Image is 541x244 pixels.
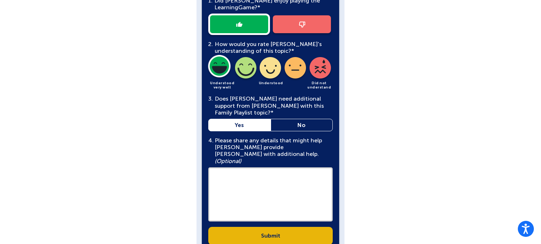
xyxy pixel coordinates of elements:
img: thumb-down-icon.png [299,21,305,27]
em: (Optional) [215,158,241,164]
span: Did not understand [307,81,331,90]
span: 3. [208,95,213,102]
span: 4. [208,137,214,144]
span: Understood very well [210,81,234,90]
img: light-slightly-understood-icon.png [283,57,307,81]
img: light-did-not-understand-icon.png [308,57,332,81]
img: light-understood-icon.png [258,57,282,81]
div: How would you rate [PERSON_NAME]'s understanding of this topic?* [208,41,333,54]
span: Game?* [238,4,260,11]
div: Does [PERSON_NAME] need additional support from [PERSON_NAME] with this Family Playlist topic?* [208,95,333,116]
span: Understood [259,81,283,85]
a: No [271,119,333,131]
a: Yes [208,119,271,131]
main: Please share any details that might help [PERSON_NAME] provide [PERSON_NAME] with additional help. [215,137,331,164]
img: light-understood-well-icon.png [234,57,258,81]
span: 2. [208,41,213,47]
